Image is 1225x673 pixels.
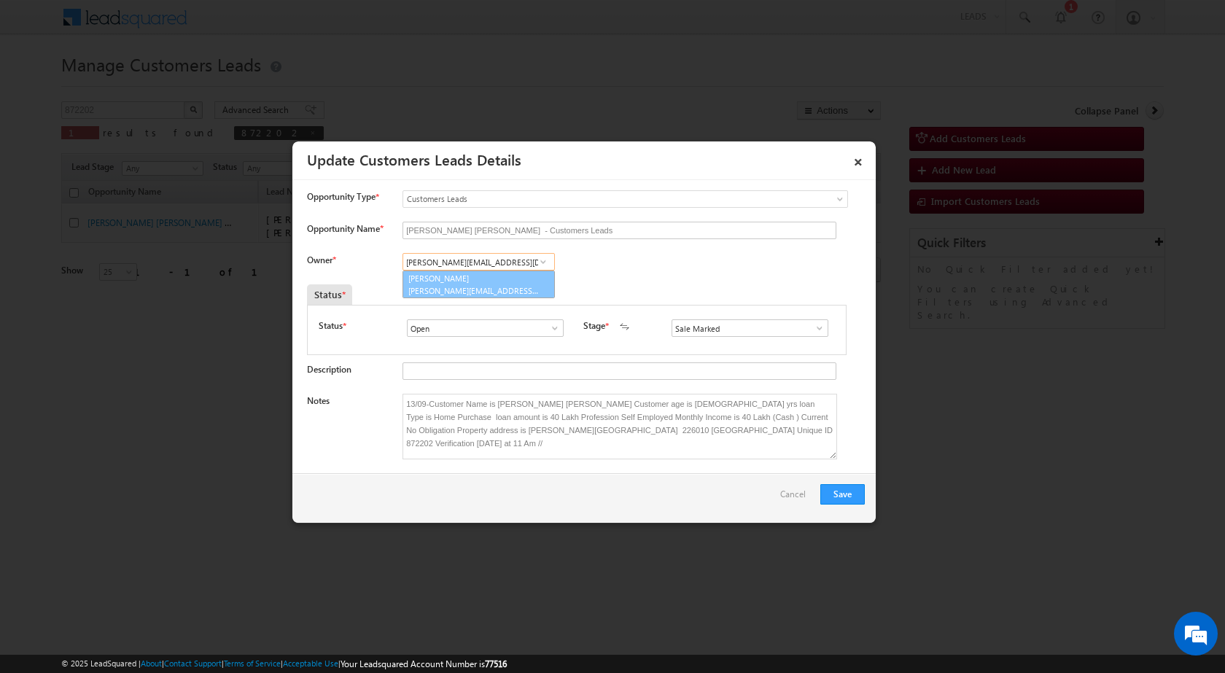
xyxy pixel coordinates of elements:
[402,253,555,271] input: Type to Search
[583,319,605,332] label: Stage
[534,254,552,269] a: Show All Items
[402,190,848,208] a: Customers Leads
[307,284,352,305] div: Status
[307,395,330,406] label: Notes
[164,658,222,668] a: Contact Support
[283,658,338,668] a: Acceptable Use
[319,319,343,332] label: Status
[407,319,564,337] input: Type to Search
[485,658,507,669] span: 77516
[141,658,162,668] a: About
[307,190,376,203] span: Opportunity Type
[307,149,521,169] a: Update Customers Leads Details
[780,484,813,512] a: Cancel
[806,321,825,335] a: Show All Items
[307,254,335,265] label: Owner
[672,319,828,337] input: Type to Search
[542,321,560,335] a: Show All Items
[408,285,540,296] span: [PERSON_NAME][EMAIL_ADDRESS][DOMAIN_NAME]
[224,658,281,668] a: Terms of Service
[61,657,507,671] span: © 2025 LeadSquared | | | | |
[846,147,871,172] a: ×
[307,223,383,234] label: Opportunity Name
[820,484,865,505] button: Save
[341,658,507,669] span: Your Leadsquared Account Number is
[307,364,351,375] label: Description
[402,271,555,298] a: [PERSON_NAME]
[403,192,788,206] span: Customers Leads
